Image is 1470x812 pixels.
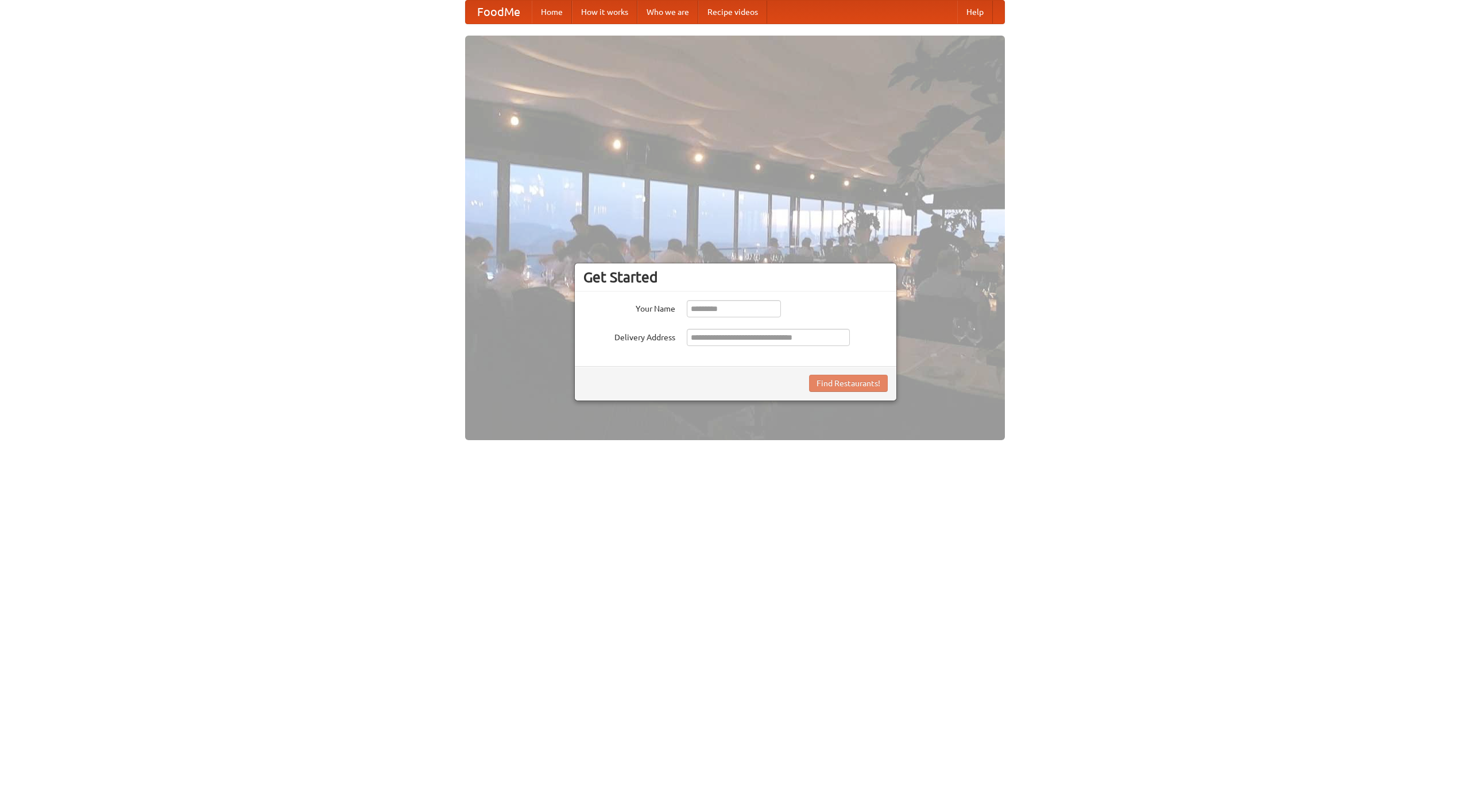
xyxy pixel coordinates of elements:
label: Your Name [583,300,675,314]
h3: Get Started [583,269,888,286]
a: Home [532,1,572,24]
a: How it works [572,1,637,24]
button: Find Restaurants! [809,375,888,392]
label: Delivery Address [583,329,675,343]
a: FoodMe [466,1,532,24]
a: Recipe videos [698,1,767,24]
a: Help [957,1,993,24]
a: Who we are [637,1,698,24]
